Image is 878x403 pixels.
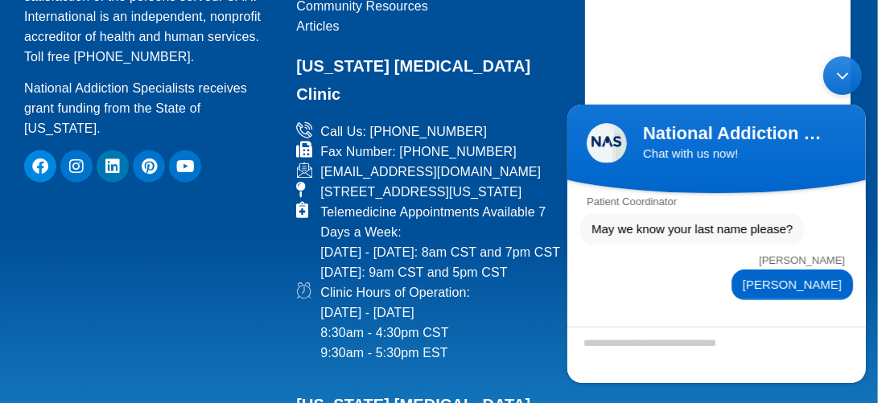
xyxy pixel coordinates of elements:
[559,48,874,391] iframe: SalesIQ Chatwindow
[296,142,565,162] a: Fax Number: [PHONE_NUMBER]
[296,16,565,36] a: Articles
[316,121,487,142] span: Call Us: [PHONE_NUMBER]
[296,121,565,142] a: Call Us: [PHONE_NUMBER]
[316,202,565,282] span: Telemedicine Appointments Available 7 Days a Week: [DATE] - [DATE]: 8am CST and 7pm CST [DATE]: 9...
[296,16,339,36] span: Articles
[316,182,521,202] span: [STREET_ADDRESS][US_STATE]
[24,78,276,138] p: National Addiction Specialists receives grant funding from the State of [US_STATE].
[296,52,565,109] h2: [US_STATE] [MEDICAL_DATA] Clinic
[316,282,470,363] span: Clinic Hours of Operation: [DATE] - [DATE] 8:30am - 4:30pm CST 9:30am - 5:30pm EST
[316,162,541,182] span: [EMAIL_ADDRESS][DOMAIN_NAME]
[316,142,517,162] span: Fax Number: [PHONE_NUMBER]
